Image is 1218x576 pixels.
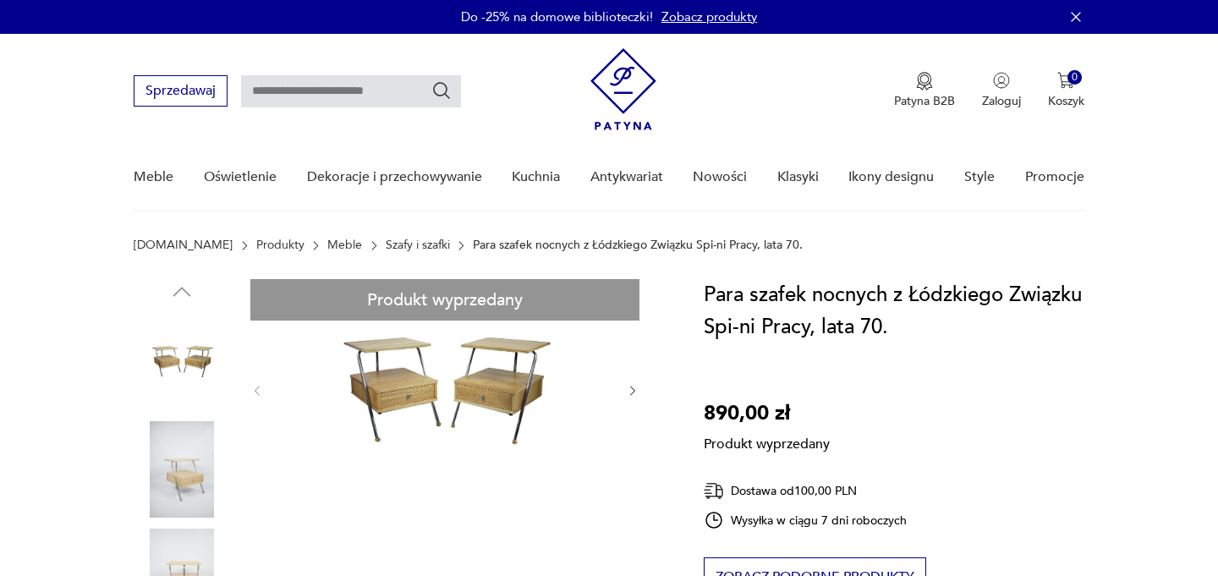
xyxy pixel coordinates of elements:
[134,145,173,210] a: Meble
[894,72,955,109] button: Patyna B2B
[204,145,277,210] a: Oświetlenie
[894,72,955,109] a: Ikona medaluPatyna B2B
[327,239,362,252] a: Meble
[993,72,1010,89] img: Ikonka użytkownika
[1057,72,1074,89] img: Ikona koszyka
[134,239,233,252] a: [DOMAIN_NAME]
[134,86,228,98] a: Sprzedawaj
[1067,70,1082,85] div: 0
[704,480,724,502] img: Ikona dostawy
[777,145,819,210] a: Klasyki
[704,279,1084,343] h1: Para szafek nocnych z Łódzkiego Związku Spi-ni Pracy, lata 70.
[1025,145,1084,210] a: Promocje
[704,430,830,453] p: Produkt wyprzedany
[693,145,747,210] a: Nowości
[1048,72,1084,109] button: 0Koszyk
[704,510,907,530] div: Wysyłka w ciągu 7 dni roboczych
[964,145,995,210] a: Style
[982,72,1021,109] button: Zaloguj
[848,145,934,210] a: Ikony designu
[982,93,1021,109] p: Zaloguj
[590,48,656,130] img: Patyna - sklep z meblami i dekoracjami vintage
[307,145,482,210] a: Dekoracje i przechowywanie
[1048,93,1084,109] p: Koszyk
[704,480,907,502] div: Dostawa od 100,00 PLN
[473,239,803,252] p: Para szafek nocnych z Łódzkiego Związku Spi-ni Pracy, lata 70.
[704,398,830,430] p: 890,00 zł
[661,8,757,25] a: Zobacz produkty
[461,8,653,25] p: Do -25% na domowe biblioteczki!
[512,145,560,210] a: Kuchnia
[256,239,304,252] a: Produkty
[894,93,955,109] p: Patyna B2B
[431,80,452,101] button: Szukaj
[916,72,933,91] img: Ikona medalu
[590,145,663,210] a: Antykwariat
[134,75,228,107] button: Sprzedawaj
[386,239,450,252] a: Szafy i szafki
